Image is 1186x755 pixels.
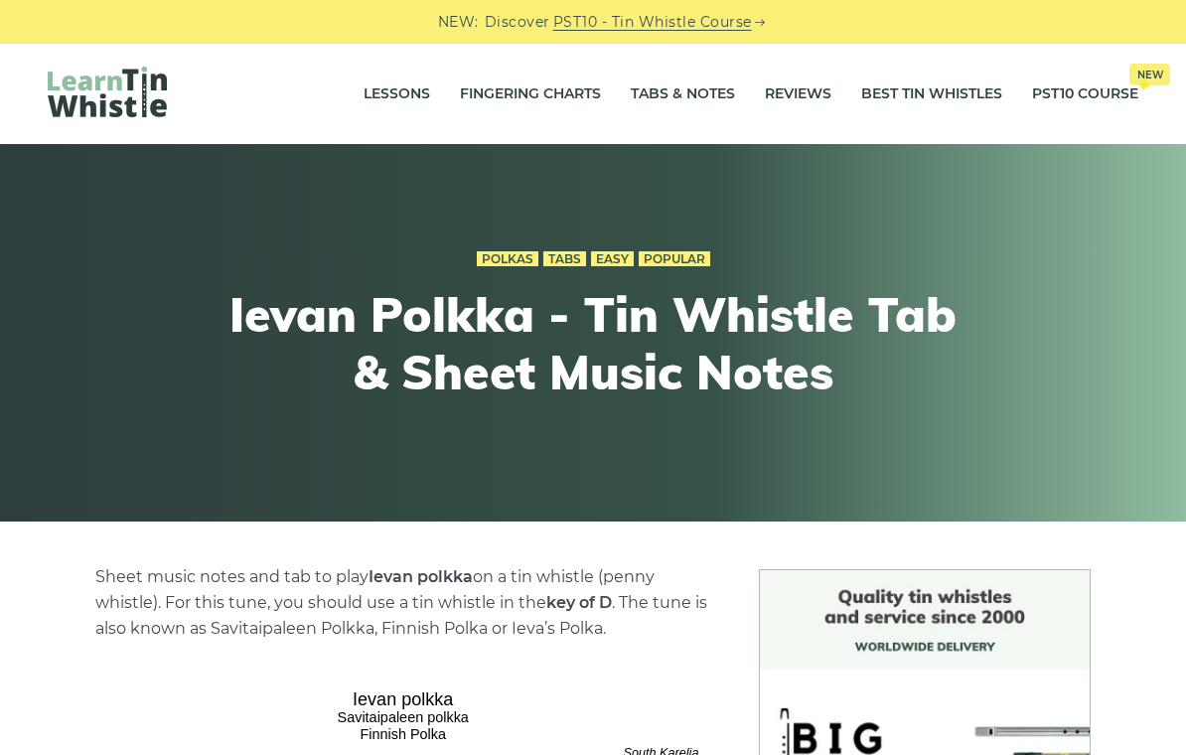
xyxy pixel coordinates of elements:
[460,70,601,119] a: Fingering Charts
[543,251,586,267] a: Tabs
[639,251,710,267] a: Popular
[95,564,712,642] p: Sheet music notes and tab to play on a tin whistle (penny whistle). For this tune, you should use...
[364,70,430,119] a: Lessons
[48,67,167,117] img: LearnTinWhistle.com
[369,567,473,586] strong: Ievan polkka
[227,286,959,400] h1: Ievan Polkka - Tin Whistle Tab & Sheet Music Notes
[546,593,612,612] strong: key of D
[591,251,634,267] a: Easy
[477,251,538,267] a: Polkas
[765,70,831,119] a: Reviews
[1129,64,1170,85] span: New
[861,70,1002,119] a: Best Tin Whistles
[1032,70,1138,119] a: PST10 CourseNew
[631,70,735,119] a: Tabs & Notes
